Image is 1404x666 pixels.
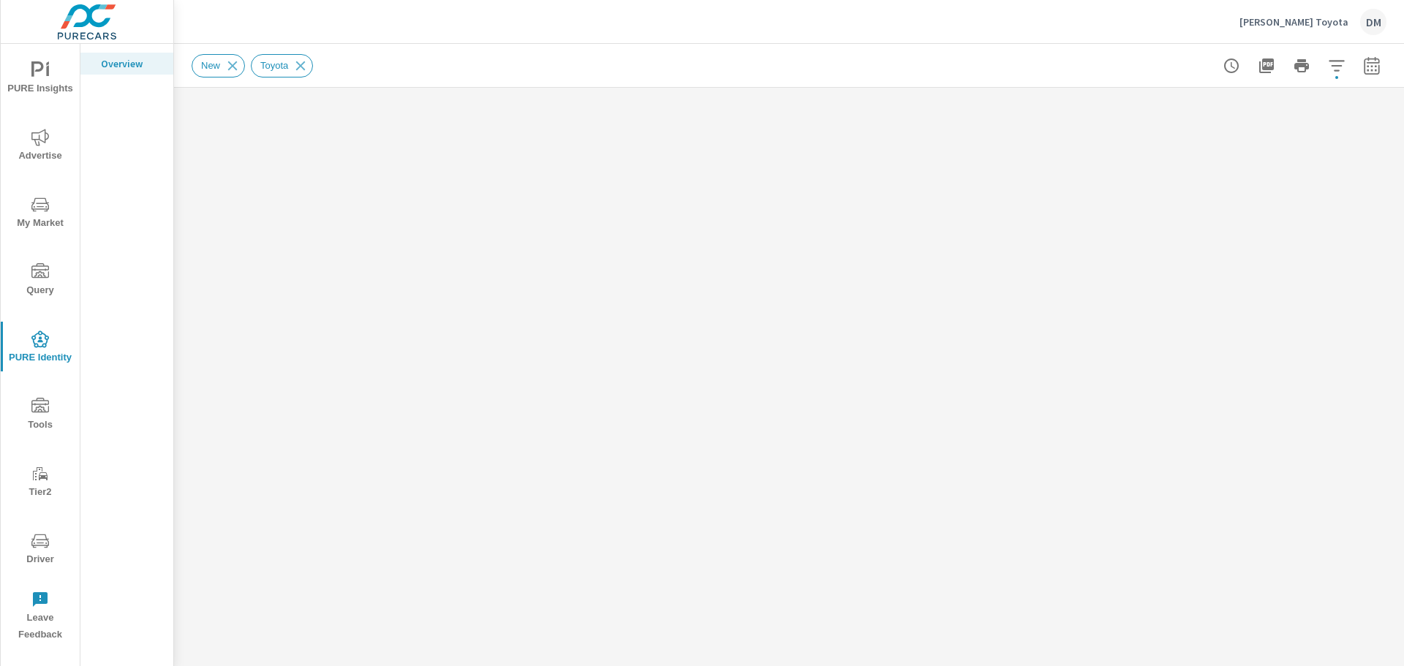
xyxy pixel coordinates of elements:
span: Query [5,263,75,299]
p: [PERSON_NAME] Toyota [1239,15,1348,29]
div: New [192,54,245,77]
span: PURE Identity [5,330,75,366]
span: PURE Insights [5,61,75,97]
span: Advertise [5,129,75,164]
span: Tools [5,398,75,434]
span: Driver [5,532,75,568]
div: DM [1360,9,1386,35]
span: Toyota [252,60,297,71]
span: My Market [5,196,75,232]
button: Apply Filters [1322,51,1351,80]
span: Tier2 [5,465,75,501]
span: New [192,60,229,71]
span: Leave Feedback [5,591,75,643]
div: Toyota [251,54,313,77]
div: nav menu [1,44,80,649]
button: Select Date Range [1357,51,1386,80]
button: Print Report [1287,51,1316,80]
button: "Export Report to PDF" [1252,51,1281,80]
p: Overview [101,56,162,71]
div: Overview [80,53,173,75]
